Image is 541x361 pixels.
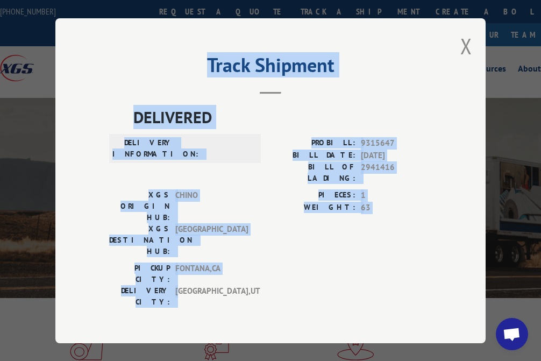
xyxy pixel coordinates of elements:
[270,149,355,161] label: BILL DATE:
[175,285,248,308] span: [GEOGRAPHIC_DATA] , UT
[270,201,355,214] label: WEIGHT:
[361,149,432,161] span: [DATE]
[109,189,170,223] label: XGS ORIGIN HUB:
[109,223,170,257] label: XGS DESTINATION HUB:
[270,137,355,150] label: PROBILL:
[112,137,173,160] label: DELIVERY INFORMATION:
[460,32,472,60] button: Close modal
[361,189,432,202] span: 1
[361,137,432,150] span: 9315647
[109,263,170,285] label: PICKUP CITY:
[496,318,528,350] a: Open chat
[175,223,248,257] span: [GEOGRAPHIC_DATA]
[361,201,432,214] span: 63
[175,189,248,223] span: CHINO
[270,189,355,202] label: PIECES:
[109,285,170,308] label: DELIVERY CITY:
[109,58,432,78] h2: Track Shipment
[175,263,248,285] span: FONTANA , CA
[133,105,432,129] span: DELIVERED
[270,161,355,184] label: BILL OF LADING:
[361,161,432,184] span: 2941416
